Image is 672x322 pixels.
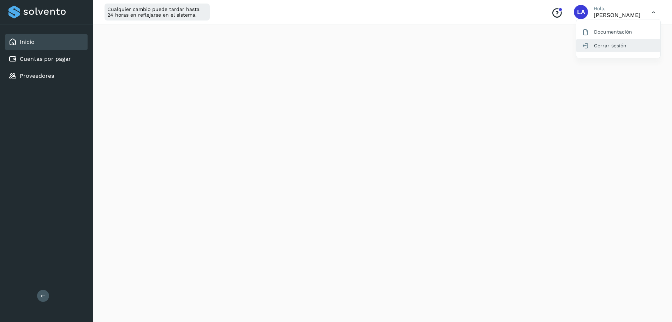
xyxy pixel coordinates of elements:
[576,25,660,39] div: Documentación
[576,39,660,52] div: Cerrar sesión
[20,39,35,45] a: Inicio
[5,34,88,50] div: Inicio
[5,68,88,84] div: Proveedores
[20,72,54,79] a: Proveedores
[5,51,88,67] div: Cuentas por pagar
[20,55,71,62] a: Cuentas por pagar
